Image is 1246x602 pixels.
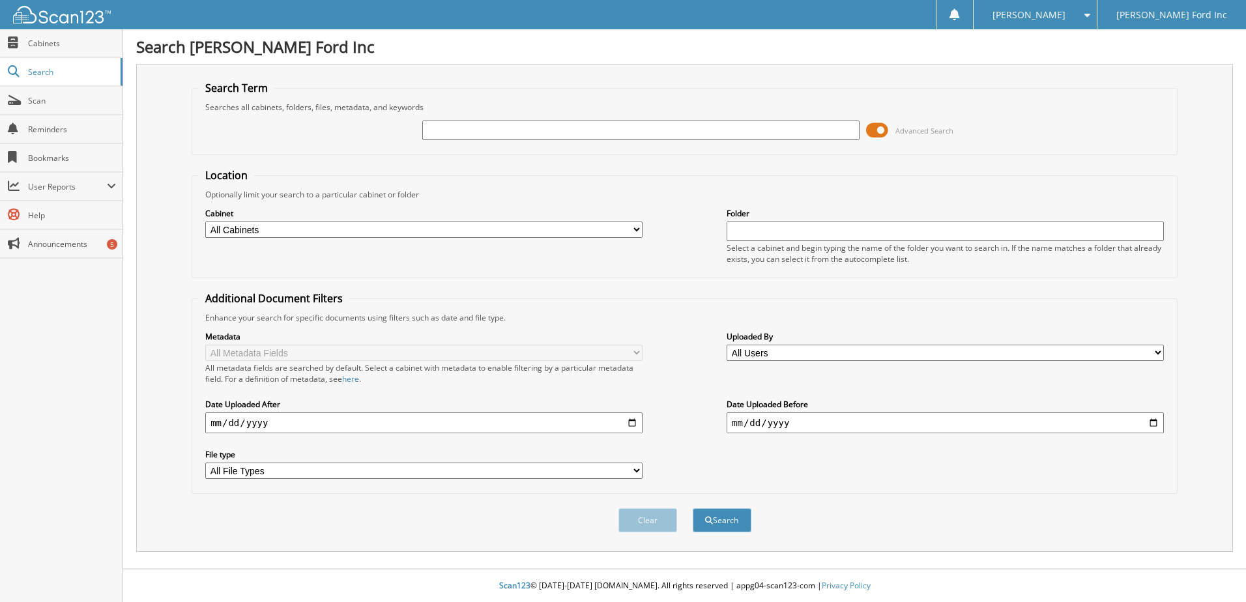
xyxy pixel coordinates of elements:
[822,580,871,591] a: Privacy Policy
[136,36,1233,57] h1: Search [PERSON_NAME] Ford Inc
[205,412,643,433] input: start
[1116,11,1227,19] span: [PERSON_NAME] Ford Inc
[28,38,116,49] span: Cabinets
[107,239,117,250] div: 5
[199,168,254,182] legend: Location
[123,570,1246,602] div: © [DATE]-[DATE] [DOMAIN_NAME]. All rights reserved | appg04-scan123-com |
[28,66,114,78] span: Search
[895,126,953,136] span: Advanced Search
[727,208,1164,219] label: Folder
[499,580,530,591] span: Scan123
[727,331,1164,342] label: Uploaded By
[693,508,751,532] button: Search
[28,181,107,192] span: User Reports
[205,399,643,410] label: Date Uploaded After
[199,81,274,95] legend: Search Term
[727,399,1164,410] label: Date Uploaded Before
[205,208,643,219] label: Cabinet
[205,449,643,460] label: File type
[342,373,359,384] a: here
[727,242,1164,265] div: Select a cabinet and begin typing the name of the folder you want to search in. If the name match...
[199,102,1170,113] div: Searches all cabinets, folders, files, metadata, and keywords
[199,291,349,306] legend: Additional Document Filters
[28,95,116,106] span: Scan
[992,11,1065,19] span: [PERSON_NAME]
[618,508,677,532] button: Clear
[28,124,116,135] span: Reminders
[28,238,116,250] span: Announcements
[13,6,111,23] img: scan123-logo-white.svg
[205,362,643,384] div: All metadata fields are searched by default. Select a cabinet with metadata to enable filtering b...
[205,331,643,342] label: Metadata
[199,189,1170,200] div: Optionally limit your search to a particular cabinet or folder
[28,210,116,221] span: Help
[727,412,1164,433] input: end
[28,152,116,164] span: Bookmarks
[199,312,1170,323] div: Enhance your search for specific documents using filters such as date and file type.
